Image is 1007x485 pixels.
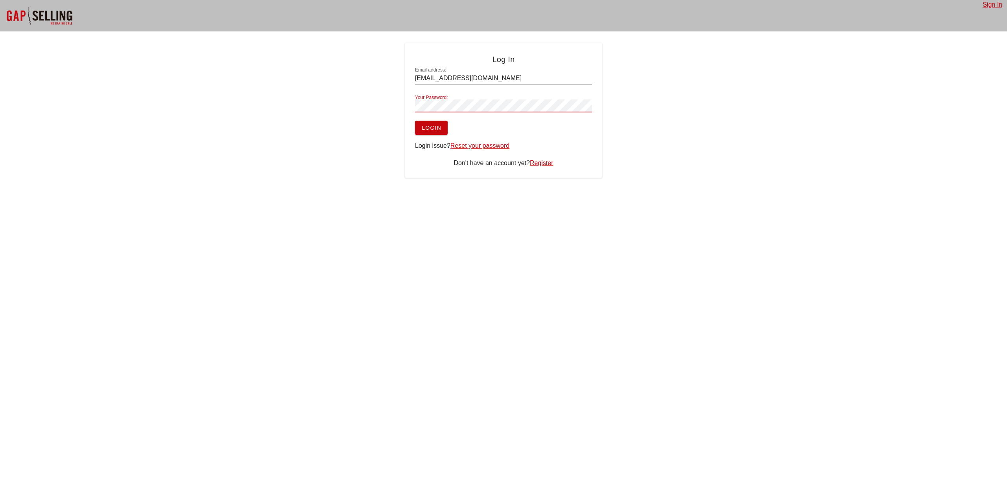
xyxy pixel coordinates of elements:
div: Don't have an account yet? [415,158,592,168]
div: Login issue? [415,141,592,151]
a: Reset your password [450,142,509,149]
label: Your Password: [415,95,448,101]
a: Register [530,160,553,166]
button: Login [415,121,448,135]
label: Email address: [415,67,446,73]
a: Sign In [983,1,1002,8]
span: Login [421,125,441,131]
h4: Log In [415,53,592,66]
